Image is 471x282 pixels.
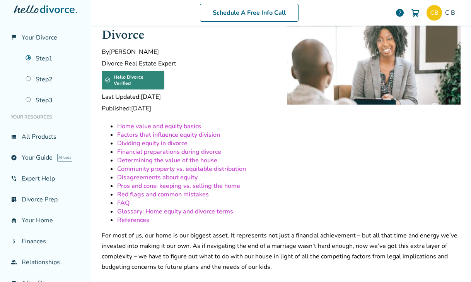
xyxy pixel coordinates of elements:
[117,190,209,199] a: Red flags and common mistakes
[21,50,85,67] a: Step1
[117,216,149,224] a: References
[102,48,275,56] span: By [PERSON_NAME]
[57,154,72,162] span: AI beta
[395,8,404,17] a: help
[11,259,17,265] span: group
[117,156,217,165] a: Determining the value of the house
[117,173,198,182] a: Disagreements about equity
[117,139,188,148] a: Dividing equity in divorce
[117,199,130,207] a: FAQ
[117,148,221,156] a: Financial preparations during divorce
[6,253,85,271] a: groupRelationships
[117,131,220,139] a: Factors that influence equity division
[21,91,85,109] a: Step3
[6,170,85,187] a: phone_in_talkExpert Help
[432,245,471,282] iframe: Chat Widget
[427,5,442,21] img: cbfoureleven@gmail.com
[200,4,299,22] a: Schedule A Free Info Call
[102,104,275,113] span: Published: [DATE]
[11,34,17,41] span: flag_2
[6,109,85,125] li: Your Resources
[11,134,17,140] span: view_list
[11,196,17,203] span: list_alt_check
[6,191,85,208] a: list_alt_checkDivorce Prep
[6,211,85,229] a: garage_homeYour Home
[287,18,461,105] img: Two black women conversing in an office
[22,33,57,42] span: Your Divorce
[11,155,17,161] span: explore
[102,93,275,101] span: Last Updated: [DATE]
[6,232,85,250] a: attach_moneyFinances
[117,122,201,131] a: Home value and equity basics
[117,207,233,216] a: Glossary: Home equity and divorce terms
[411,8,420,17] img: Cart
[6,128,85,146] a: view_listAll Products
[102,71,164,89] div: Hello Divorce Verified
[6,29,85,46] a: flag_2Your Divorce
[445,9,458,17] span: C B
[11,238,17,244] span: attach_money
[117,165,246,173] a: Community property vs. equitable distribution
[102,59,275,68] span: Divorce Real Estate Expert
[11,175,17,182] span: phone_in_talk
[11,217,17,224] span: garage_home
[102,230,461,272] p: For most of us, our home is our biggest asset. It represents not just a financial achievement – b...
[6,149,85,167] a: exploreYour GuideAI beta
[21,70,85,88] a: Step2
[117,182,240,190] a: Pros and cons: keeping vs. selling the home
